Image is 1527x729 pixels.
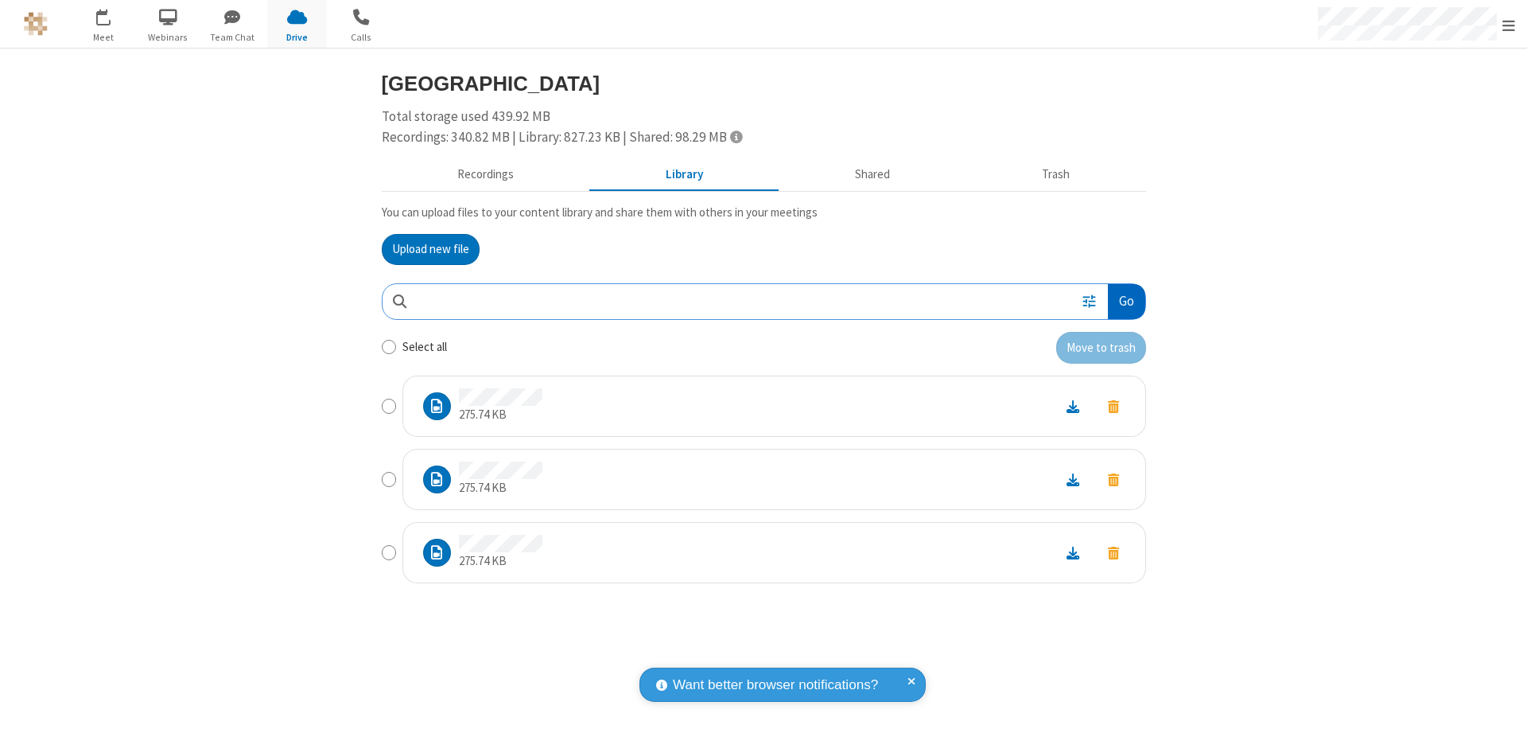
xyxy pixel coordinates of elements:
[1052,470,1094,489] a: Download file
[1487,688,1515,718] iframe: Chat
[382,234,480,266] button: Upload new file
[1094,542,1133,563] button: Move to trash
[203,30,262,45] span: Team Chat
[107,9,118,21] div: 1
[673,675,878,696] span: Want better browser notifications?
[590,160,779,190] button: Content library
[1052,397,1094,415] a: Download file
[382,127,1146,148] div: Recordings: 340.82 MB | Library: 827.23 KB | Shared: 98.29 MB
[402,338,447,357] label: Select all
[382,204,1146,222] p: You can upload files to your content library and share them with others in your meetings
[332,30,391,45] span: Calls
[138,30,198,45] span: Webinars
[1094,469,1133,490] button: Move to trash
[74,30,134,45] span: Meet
[382,107,1146,147] div: Total storage used 439.92 MB
[1094,396,1133,417] button: Move to trash
[382,160,590,190] button: Recorded meetings
[779,160,966,190] button: Shared during meetings
[267,30,327,45] span: Drive
[730,130,742,143] span: Totals displayed include files that have been moved to the trash.
[382,72,1146,95] h3: [GEOGRAPHIC_DATA]
[459,479,542,497] p: 275.74 KB
[24,12,48,36] img: QA Selenium DO NOT DELETE OR CHANGE
[1108,284,1144,320] button: Go
[1052,544,1094,562] a: Download file
[459,406,542,424] p: 275.74 KB
[966,160,1146,190] button: Trash
[1056,332,1146,364] button: Move to trash
[459,552,542,571] p: 275.74 KB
